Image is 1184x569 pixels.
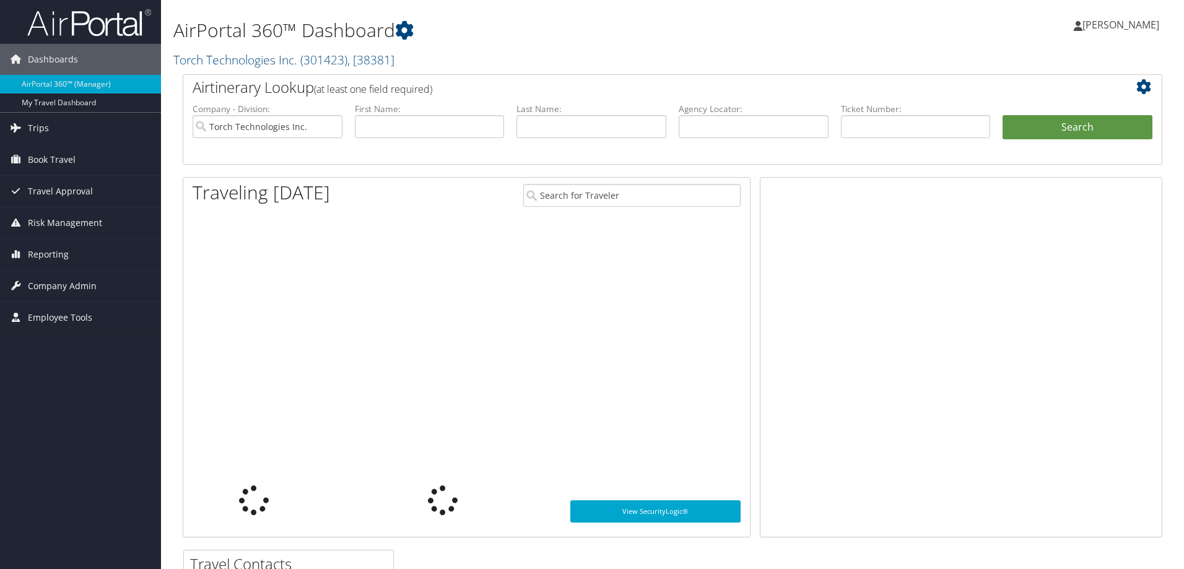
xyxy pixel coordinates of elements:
[28,271,97,302] span: Company Admin
[355,103,505,115] label: First Name:
[570,500,741,523] a: View SecurityLogic®
[28,144,76,175] span: Book Travel
[300,51,347,68] span: ( 301423 )
[193,77,1071,98] h2: Airtinerary Lookup
[516,103,666,115] label: Last Name:
[28,113,49,144] span: Trips
[193,103,342,115] label: Company - Division:
[1082,18,1159,32] span: [PERSON_NAME]
[173,17,839,43] h1: AirPortal 360™ Dashboard
[28,239,69,270] span: Reporting
[1003,115,1152,140] button: Search
[28,176,93,207] span: Travel Approval
[28,302,92,333] span: Employee Tools
[28,207,102,238] span: Risk Management
[347,51,394,68] span: , [ 38381 ]
[841,103,991,115] label: Ticket Number:
[1074,6,1172,43] a: [PERSON_NAME]
[679,103,829,115] label: Agency Locator:
[193,180,330,206] h1: Traveling [DATE]
[27,8,151,37] img: airportal-logo.png
[28,44,78,75] span: Dashboards
[314,82,432,96] span: (at least one field required)
[173,51,394,68] a: Torch Technologies Inc.
[523,184,741,207] input: Search for Traveler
